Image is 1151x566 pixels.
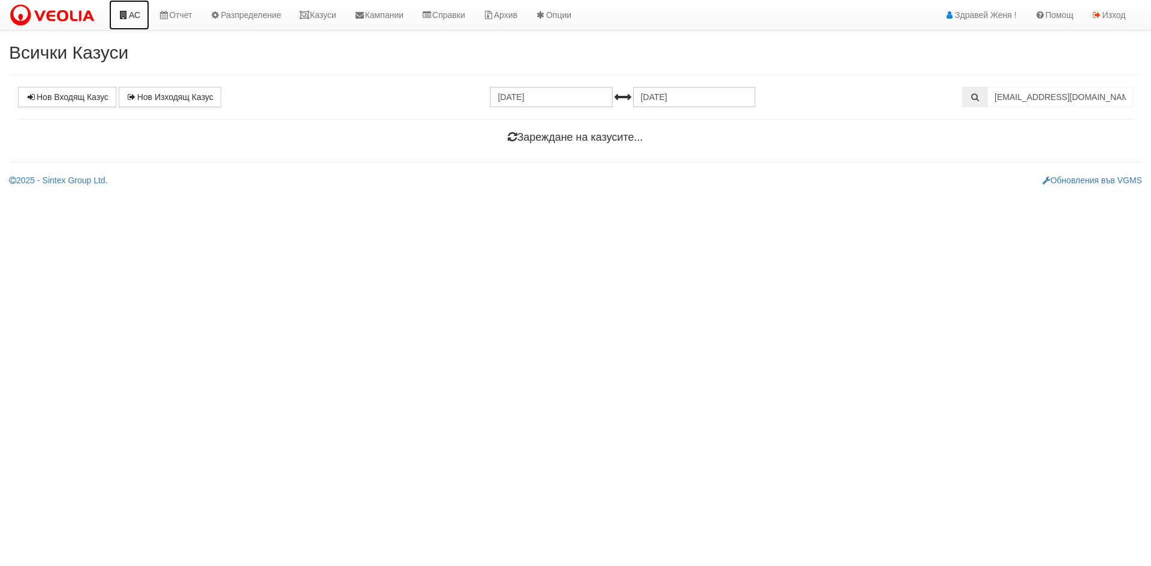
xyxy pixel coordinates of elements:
a: Нов Изходящ Казус [119,87,221,107]
a: 2025 - Sintex Group Ltd. [9,175,108,185]
img: VeoliaLogo.png [9,3,100,28]
h2: Всички Казуси [9,43,1142,62]
a: Нов Входящ Казус [18,87,116,107]
h4: Зареждане на казусите... [18,132,1133,144]
input: Търсене по Идентификатор, Бл/Вх/Ап, Тип, Описание, Моб. Номер, Имейл, Файл, Коментар, [987,87,1133,107]
a: Обновления във VGMS [1042,175,1142,185]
